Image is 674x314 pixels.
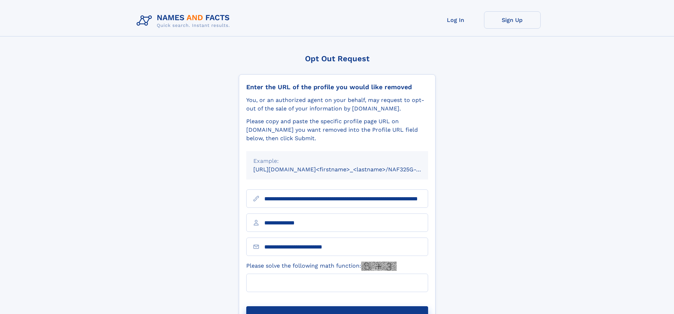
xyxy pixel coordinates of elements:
small: [URL][DOMAIN_NAME]<firstname>_<lastname>/NAF325G-xxxxxxxx [253,166,442,173]
div: Please copy and paste the specific profile page URL on [DOMAIN_NAME] you want removed into the Pr... [246,117,428,143]
div: Opt Out Request [239,54,436,63]
div: You, or an authorized agent on your behalf, may request to opt-out of the sale of your informatio... [246,96,428,113]
a: Log In [427,11,484,29]
a: Sign Up [484,11,541,29]
label: Please solve the following math function: [246,262,397,271]
img: Logo Names and Facts [134,11,236,30]
div: Enter the URL of the profile you would like removed [246,83,428,91]
div: Example: [253,157,421,165]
